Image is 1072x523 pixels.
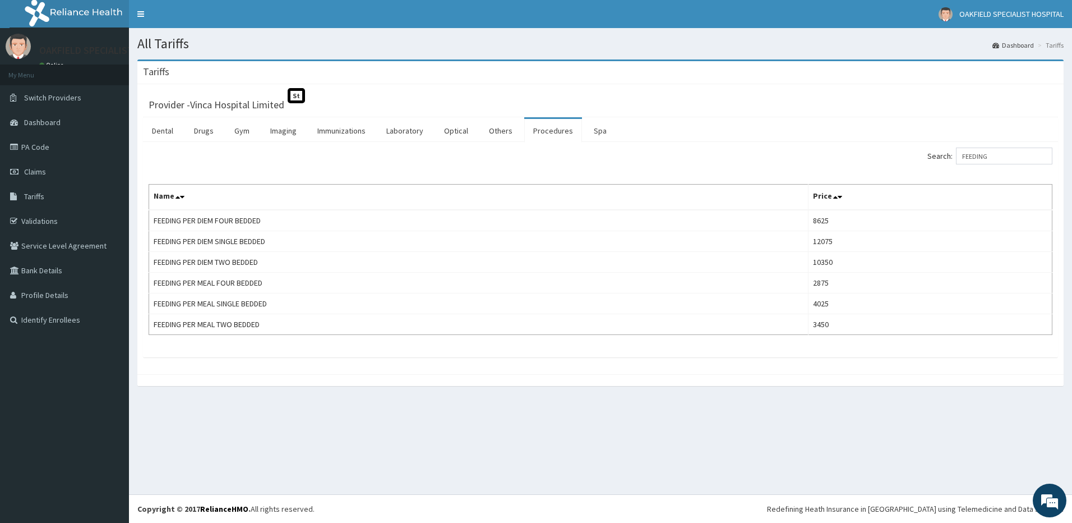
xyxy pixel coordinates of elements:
a: Others [480,119,521,143]
a: Immunizations [308,119,375,143]
span: Switch Providers [24,93,81,103]
h3: Tariffs [143,67,169,77]
a: Laboratory [377,119,432,143]
td: 4025 [808,293,1052,314]
td: FEEDING PER DIEM FOUR BEDDED [149,210,808,231]
span: OAKFIELD SPECIALIST HOSPITAL [959,9,1064,19]
td: 12075 [808,231,1052,252]
th: Price [808,185,1052,210]
span: Tariffs [24,191,44,201]
p: OAKFIELD SPECIALIST HOSPITAL [39,45,179,56]
a: Spa [585,119,616,143]
td: FEEDING PER DIEM SINGLE BEDDED [149,231,808,252]
span: Claims [24,167,46,177]
a: Drugs [185,119,223,143]
td: FEEDING PER MEAL SINGLE BEDDED [149,293,808,314]
a: Imaging [261,119,306,143]
td: 3450 [808,314,1052,335]
strong: Copyright © 2017 . [137,504,251,514]
td: FEEDING PER MEAL TWO BEDDED [149,314,808,335]
a: Procedures [524,119,582,143]
span: Dashboard [24,117,61,127]
span: St [288,88,305,103]
img: User Image [6,34,31,59]
td: 2875 [808,273,1052,293]
a: Online [39,61,66,69]
input: Search: [956,148,1052,164]
td: FEEDING PER DIEM TWO BEDDED [149,252,808,273]
h1: All Tariffs [137,36,1064,51]
label: Search: [927,148,1052,164]
div: Redefining Heath Insurance in [GEOGRAPHIC_DATA] using Telemedicine and Data Science! [767,503,1064,515]
li: Tariffs [1035,40,1064,50]
img: User Image [939,7,953,21]
td: 10350 [808,252,1052,273]
a: Dental [143,119,182,143]
th: Name [149,185,808,210]
a: Dashboard [992,40,1034,50]
td: FEEDING PER MEAL FOUR BEDDED [149,273,808,293]
a: RelianceHMO [200,504,248,514]
a: Gym [225,119,258,143]
a: Optical [435,119,477,143]
td: 8625 [808,210,1052,231]
footer: All rights reserved. [129,494,1072,523]
h3: Provider - Vinca Hospital Limited [149,100,284,110]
